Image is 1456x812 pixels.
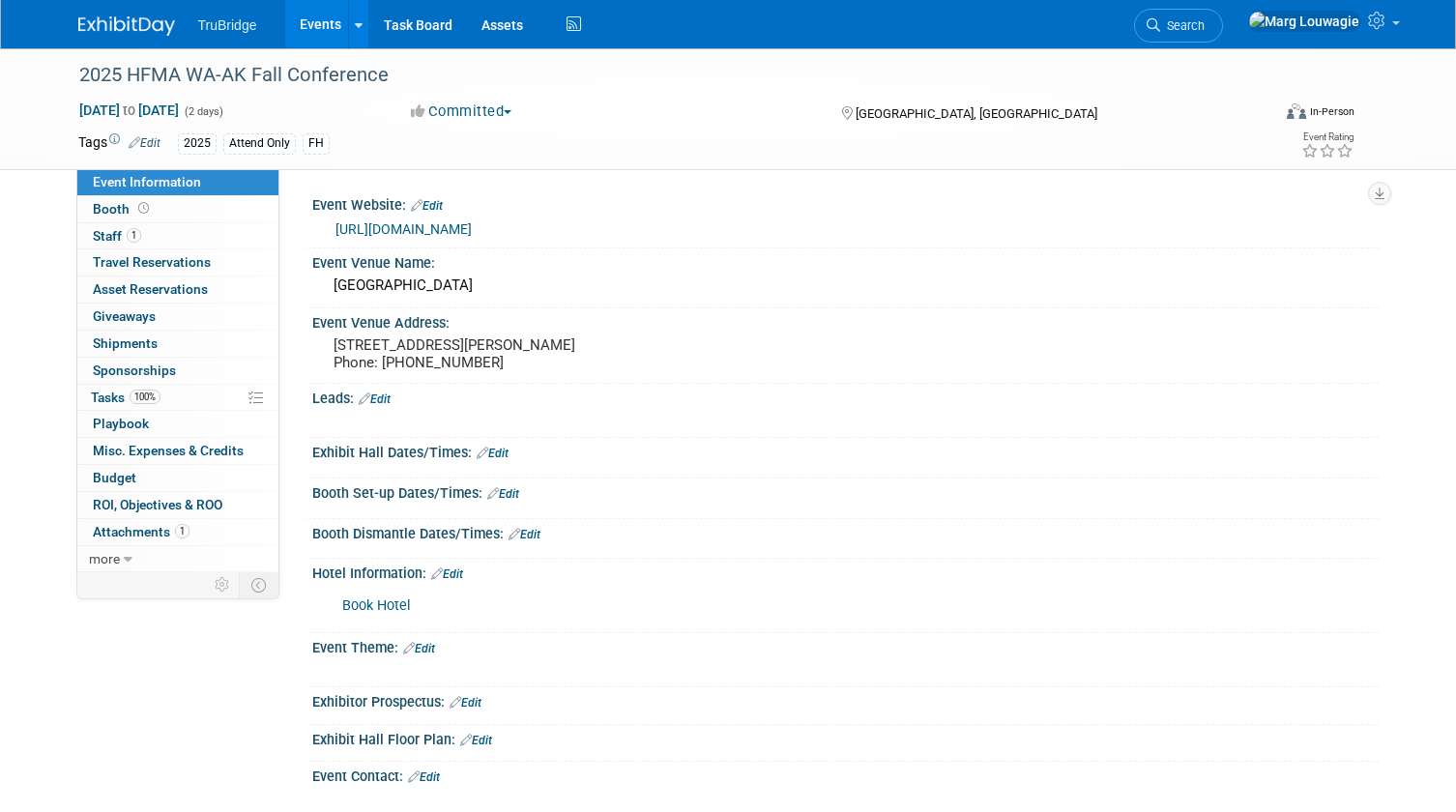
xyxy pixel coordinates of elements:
[93,228,141,244] span: Staff
[327,271,1364,301] div: [GEOGRAPHIC_DATA]
[175,524,189,538] span: 1
[1309,104,1354,119] div: In-Person
[77,519,278,545] a: Attachments1
[856,106,1097,121] span: [GEOGRAPHIC_DATA], [GEOGRAPHIC_DATA]
[183,105,223,118] span: (2 days)
[120,102,138,118] span: to
[77,276,278,303] a: Asset Reservations
[78,16,175,36] img: ExhibitDay
[77,169,278,195] a: Event Information
[312,384,1379,409] div: Leads:
[431,567,463,581] a: Edit
[89,551,120,566] span: more
[93,174,201,189] span: Event Information
[77,196,278,222] a: Booth
[77,438,278,464] a: Misc. Expenses & Credits
[312,519,1379,544] div: Booth Dismantle Dates/Times:
[73,58,1246,93] div: 2025 HFMA WA-AK Fall Conference
[312,559,1379,584] div: Hotel Information:
[77,249,278,275] a: Travel Reservations
[77,331,278,357] a: Shipments
[178,133,217,154] div: 2025
[77,304,278,330] a: Giveaways
[342,597,410,614] a: Book Hotel
[77,385,278,411] a: Tasks100%
[198,17,257,33] span: TruBridge
[93,524,189,539] span: Attachments
[130,390,160,404] span: 100%
[312,633,1379,658] div: Event Theme:
[335,221,472,237] a: [URL][DOMAIN_NAME]
[487,487,519,501] a: Edit
[312,438,1379,463] div: Exhibit Hall Dates/Times:
[312,762,1379,787] div: Event Contact:
[1166,101,1354,130] div: Event Format
[93,443,244,458] span: Misc. Expenses & Credits
[206,572,240,597] td: Personalize Event Tab Strip
[359,392,391,406] a: Edit
[1160,18,1205,33] span: Search
[77,411,278,437] a: Playbook
[460,734,492,747] a: Edit
[77,223,278,249] a: Staff1
[1301,132,1354,142] div: Event Rating
[77,358,278,384] a: Sponsorships
[93,281,208,297] span: Asset Reservations
[77,465,278,491] a: Budget
[408,770,440,784] a: Edit
[77,546,278,572] a: more
[134,201,153,216] span: Booth not reserved yet
[1248,11,1360,32] img: Marg Louwagie
[411,199,443,213] a: Edit
[93,201,153,217] span: Booth
[312,725,1379,750] div: Exhibit Hall Floor Plan:
[93,362,176,378] span: Sponsorships
[77,492,278,518] a: ROI, Objectives & ROO
[1134,9,1223,43] a: Search
[91,390,160,405] span: Tasks
[312,248,1379,273] div: Event Venue Name:
[404,101,519,122] button: Committed
[477,447,509,460] a: Edit
[93,254,211,270] span: Travel Reservations
[334,336,736,371] pre: [STREET_ADDRESS][PERSON_NAME] Phone: [PHONE_NUMBER]
[223,133,296,154] div: Attend Only
[129,136,160,150] a: Edit
[127,228,141,243] span: 1
[78,132,160,155] td: Tags
[312,190,1379,216] div: Event Website:
[1287,103,1306,119] img: Format-Inperson.png
[312,687,1379,712] div: Exhibitor Prospectus:
[93,308,156,324] span: Giveaways
[403,642,435,655] a: Edit
[312,478,1379,504] div: Booth Set-up Dates/Times:
[303,133,330,154] div: FH
[93,335,158,351] span: Shipments
[450,696,481,710] a: Edit
[93,497,222,512] span: ROI, Objectives & ROO
[509,528,540,541] a: Edit
[93,470,136,485] span: Budget
[78,101,180,119] span: [DATE] [DATE]
[312,308,1379,333] div: Event Venue Address:
[93,416,149,431] span: Playbook
[239,572,278,597] td: Toggle Event Tabs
